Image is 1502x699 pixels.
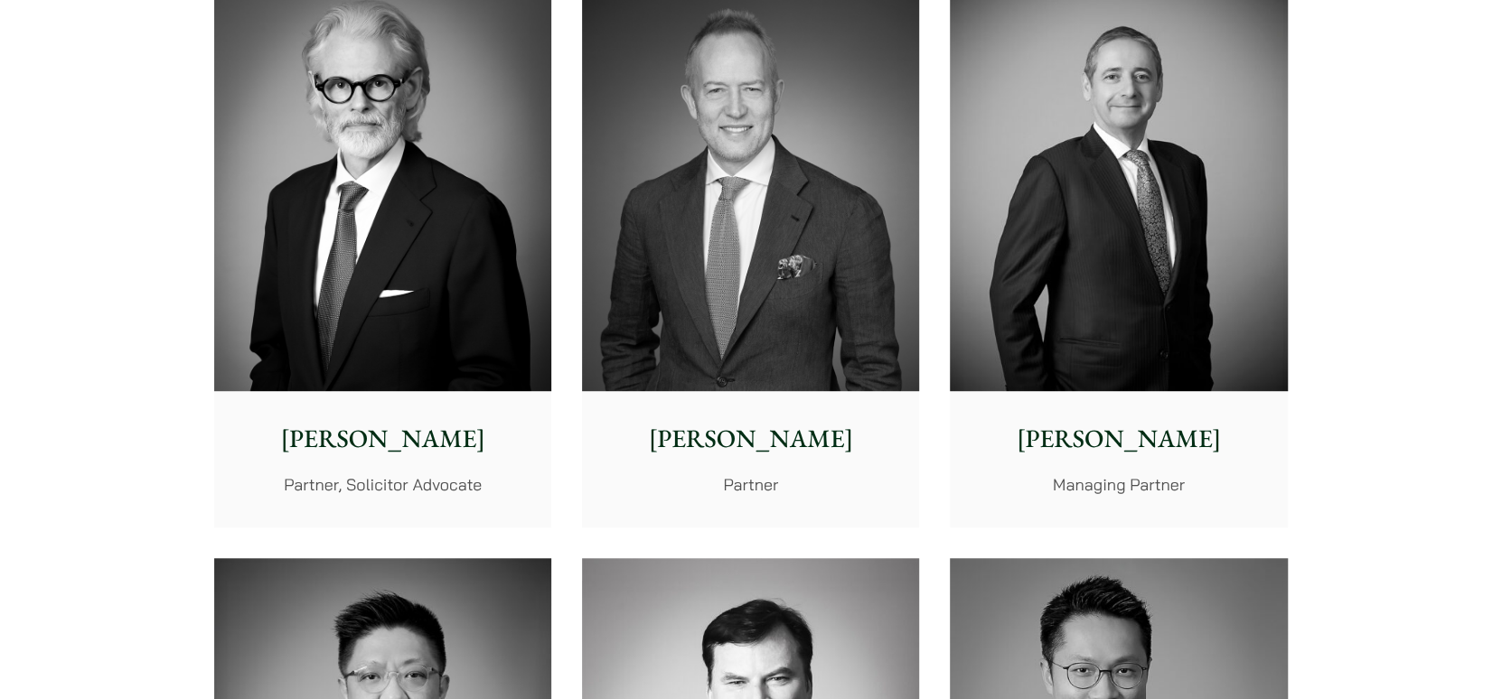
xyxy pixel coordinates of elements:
p: Managing Partner [964,472,1272,497]
p: Partner, Solicitor Advocate [229,472,537,497]
p: [PERSON_NAME] [964,420,1272,458]
p: [PERSON_NAME] [596,420,905,458]
p: Partner [596,472,905,497]
p: [PERSON_NAME] [229,420,537,458]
